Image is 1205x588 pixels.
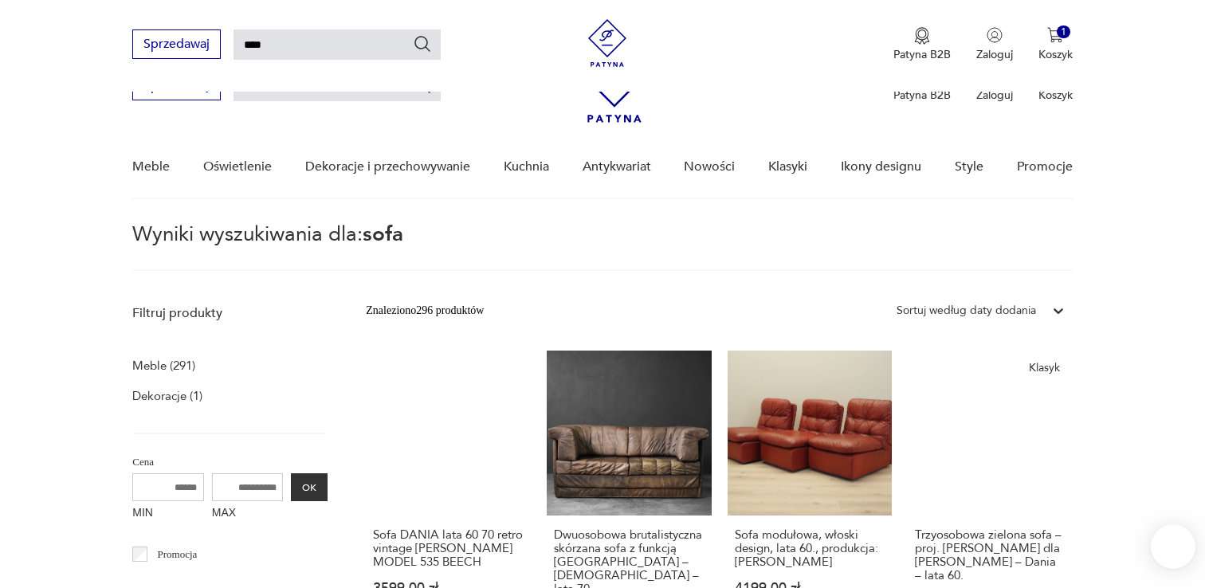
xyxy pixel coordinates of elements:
button: Zaloguj [976,27,1013,62]
a: Meble (291) [132,355,195,377]
div: Sortuj według daty dodania [897,302,1036,319]
a: Sprzedawaj [132,40,221,51]
div: Znaleziono 296 produktów [366,302,484,319]
p: Zaloguj [976,88,1013,103]
img: Ikona medalu [914,27,930,45]
h3: Sofa modułowa, włoski design, lata 60., produkcja: [PERSON_NAME] [735,528,885,569]
label: MAX [212,501,284,527]
a: Antykwariat [583,136,651,198]
button: Patyna B2B [893,27,951,62]
a: Meble [132,136,170,198]
a: Sprzedawaj [132,81,221,92]
p: Koszyk [1038,47,1073,62]
a: Promocje [1017,136,1073,198]
button: 1Koszyk [1038,27,1073,62]
a: Ikona medaluPatyna B2B [893,27,951,62]
p: Filtruj produkty [132,304,328,322]
a: Dekoracje i przechowywanie [305,136,470,198]
p: Promocja [158,546,198,563]
p: Wyniki wyszukiwania dla: [132,225,1072,271]
p: Patyna B2B [893,47,951,62]
span: sofa [363,220,403,249]
button: OK [291,473,328,501]
p: Koszyk [1038,88,1073,103]
button: Sprzedawaj [132,29,221,59]
p: Patyna B2B [893,88,951,103]
a: Oświetlenie [203,136,272,198]
a: Style [955,136,983,198]
a: Ikony designu [841,136,921,198]
a: Klasyki [768,136,807,198]
a: Nowości [684,136,735,198]
label: MIN [132,501,204,527]
a: Kuchnia [504,136,549,198]
img: Ikona koszyka [1047,27,1063,43]
a: Dekoracje (1) [132,385,202,407]
button: Szukaj [413,34,432,53]
p: Zaloguj [976,47,1013,62]
h3: Sofa DANIA lata 60 70 retro vintage [PERSON_NAME] MODEL 535 BEECH [373,528,524,569]
img: Ikonka użytkownika [987,27,1003,43]
p: Cena [132,453,328,471]
img: Patyna - sklep z meblami i dekoracjami vintage [583,19,631,67]
h3: Trzyosobowa zielona sofa – proj. [PERSON_NAME] dla [PERSON_NAME] – Dania – lata 60. [915,528,1066,582]
div: 1 [1057,25,1070,39]
iframe: Smartsupp widget button [1151,524,1195,569]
